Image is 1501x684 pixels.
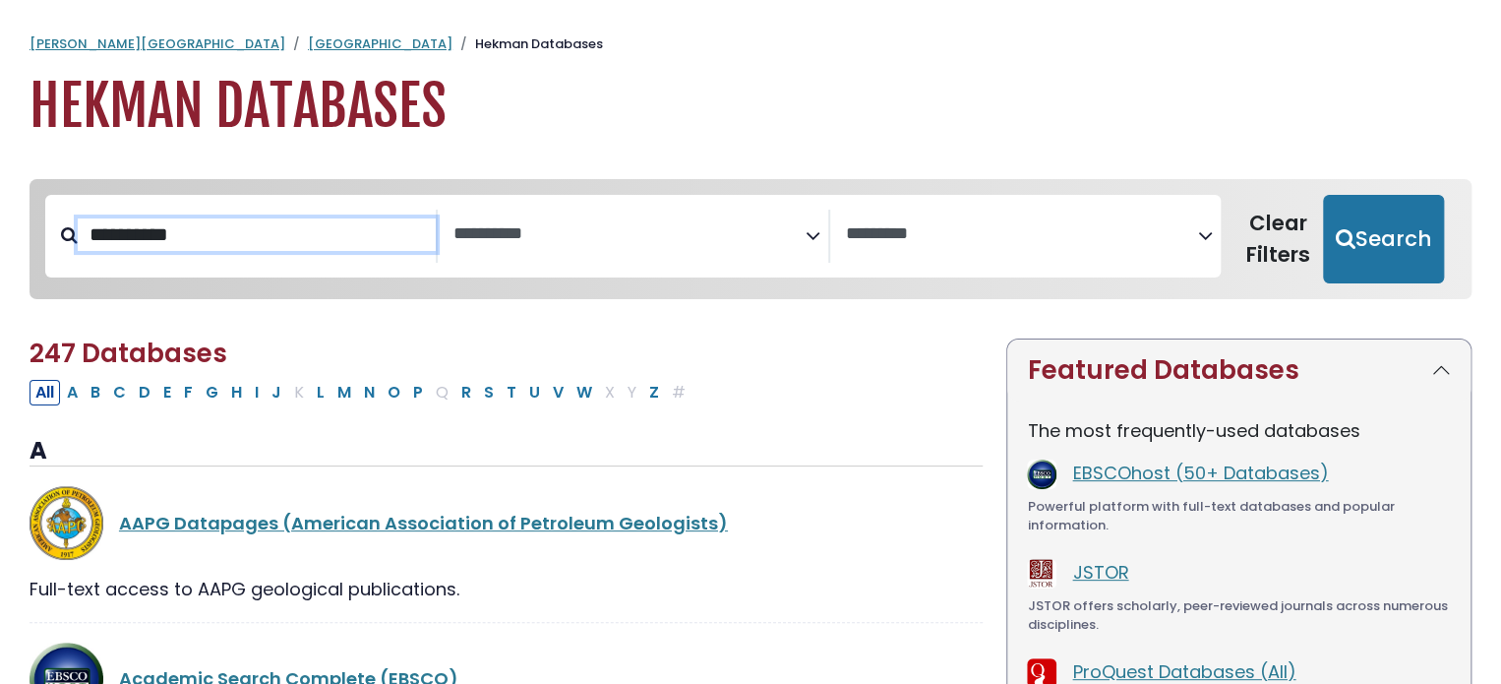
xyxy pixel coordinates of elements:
button: Filter Results T [501,380,522,405]
div: Powerful platform with full-text databases and popular information. [1027,497,1451,535]
button: Filter Results E [157,380,177,405]
button: All [30,380,60,405]
li: Hekman Databases [452,34,603,54]
button: Filter Results B [85,380,106,405]
nav: Search filters [30,179,1471,299]
button: Filter Results I [249,380,265,405]
a: JSTOR [1072,560,1128,585]
button: Filter Results N [358,380,381,405]
button: Filter Results J [266,380,287,405]
a: [GEOGRAPHIC_DATA] [308,34,452,53]
button: Filter Results F [178,380,199,405]
button: Filter Results L [311,380,330,405]
button: Filter Results G [200,380,224,405]
button: Filter Results R [455,380,477,405]
button: Filter Results A [61,380,84,405]
a: AAPG Datapages (American Association of Petroleum Geologists) [119,511,728,535]
button: Filter Results Z [643,380,665,405]
h3: A [30,437,983,466]
a: ProQuest Databases (All) [1072,659,1295,684]
button: Clear Filters [1232,195,1323,283]
button: Filter Results O [382,380,406,405]
button: Filter Results U [523,380,546,405]
p: The most frequently-used databases [1027,417,1451,444]
div: Alpha-list to filter by first letter of database name [30,379,693,404]
a: EBSCOhost (50+ Databases) [1072,461,1328,485]
button: Filter Results V [547,380,570,405]
button: Filter Results M [331,380,357,405]
h1: Hekman Databases [30,74,1471,140]
a: [PERSON_NAME][GEOGRAPHIC_DATA] [30,34,285,53]
button: Filter Results W [570,380,598,405]
button: Filter Results D [133,380,156,405]
button: Submit for Search Results [1323,195,1444,283]
button: Filter Results P [407,380,429,405]
button: Featured Databases [1007,340,1471,402]
button: Filter Results S [478,380,500,405]
nav: breadcrumb [30,34,1471,54]
div: Full-text access to AAPG geological publications. [30,576,983,602]
div: JSTOR offers scholarly, peer-reviewed journals across numerous disciplines. [1027,596,1451,635]
input: Search database by title or keyword [78,218,436,251]
button: Filter Results H [225,380,248,405]
span: 247 Databases [30,336,227,371]
textarea: Search [453,224,806,245]
textarea: Search [846,224,1198,245]
button: Filter Results C [107,380,132,405]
